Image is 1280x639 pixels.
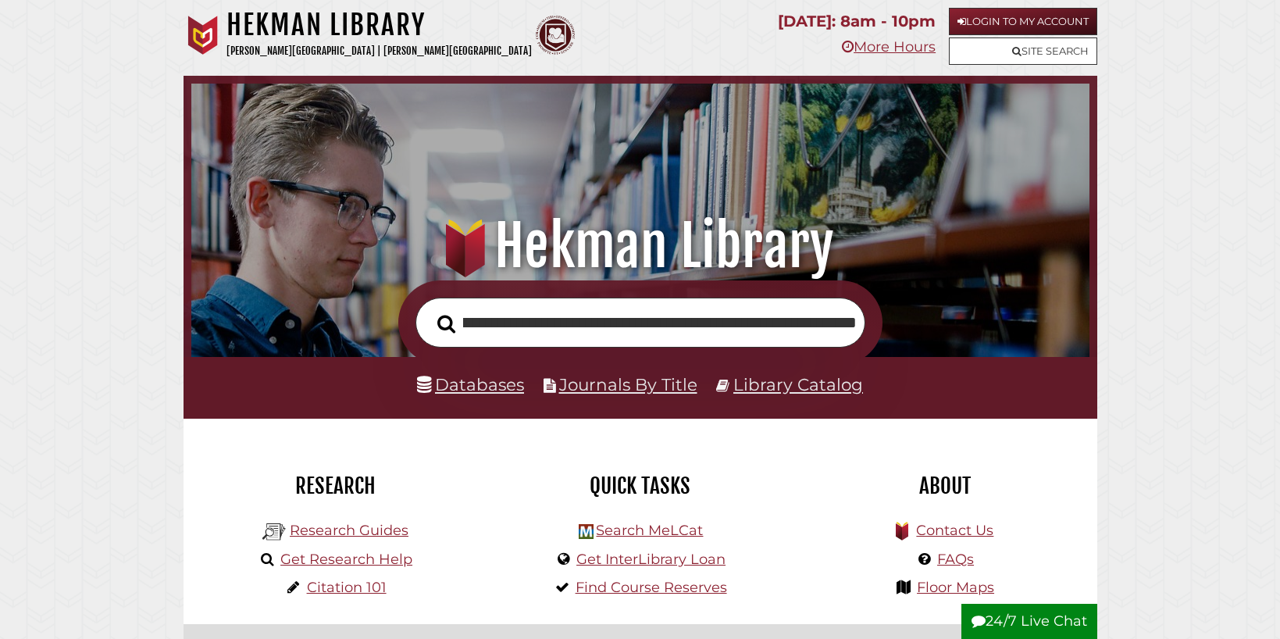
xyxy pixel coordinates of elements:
button: Search [430,310,463,338]
h2: Quick Tasks [500,473,781,499]
a: Search MeLCat [596,522,703,539]
a: Get InterLibrary Loan [576,551,726,568]
a: More Hours [842,38,936,55]
p: [DATE]: 8am - 10pm [778,8,936,35]
img: Hekman Library Logo [262,520,286,544]
a: Library Catalog [733,374,863,394]
img: Hekman Library Logo [579,524,594,539]
a: Contact Us [916,522,993,539]
a: Research Guides [290,522,408,539]
a: FAQs [937,551,974,568]
img: Calvin Theological Seminary [536,16,575,55]
a: Citation 101 [307,579,387,596]
p: [PERSON_NAME][GEOGRAPHIC_DATA] | [PERSON_NAME][GEOGRAPHIC_DATA] [226,42,532,60]
i: Search [437,314,455,334]
h2: Research [195,473,476,499]
h1: Hekman Library [210,212,1070,280]
img: Calvin University [184,16,223,55]
a: Floor Maps [917,579,994,596]
h2: About [804,473,1086,499]
h1: Hekman Library [226,8,532,42]
a: Login to My Account [949,8,1097,35]
a: Find Course Reserves [576,579,727,596]
a: Site Search [949,37,1097,65]
a: Databases [417,374,524,394]
a: Get Research Help [280,551,412,568]
a: Journals By Title [559,374,697,394]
